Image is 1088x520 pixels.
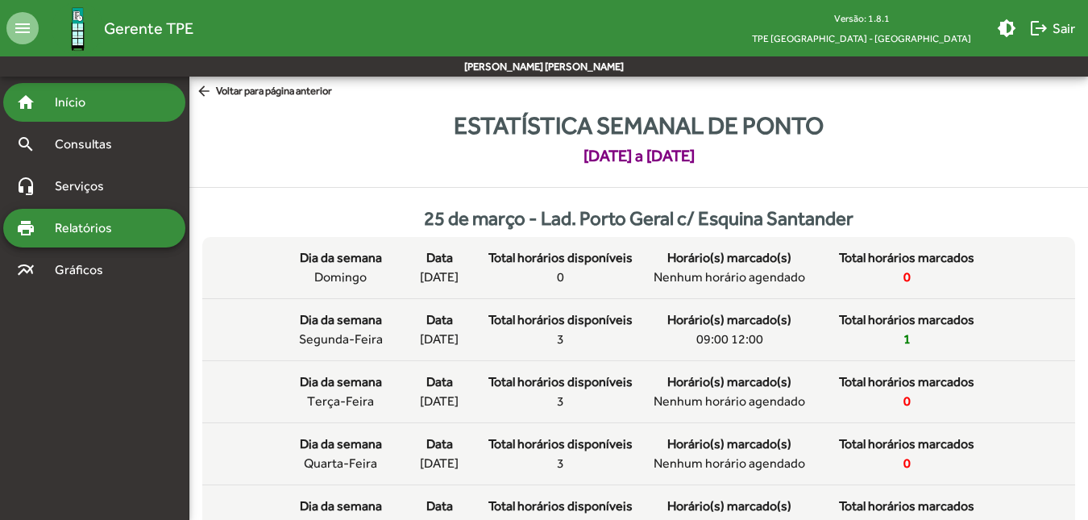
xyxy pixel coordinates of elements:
[104,15,193,41] span: Gerente TPE
[426,310,453,330] span: Data
[6,12,39,44] mat-icon: menu
[739,8,984,28] div: Versão: 1.8.1
[52,2,104,55] img: Logo
[39,2,193,55] a: Gerente TPE
[300,497,382,516] span: Dia da semana
[16,218,35,238] mat-icon: print
[1023,14,1082,43] button: Sair
[299,330,383,349] span: segunda-feira
[196,83,216,101] mat-icon: arrow_back
[45,135,133,154] span: Consultas
[300,310,382,330] span: Dia da semana
[454,107,824,144] span: Estatística semanal de ponto
[1029,19,1049,38] mat-icon: logout
[654,454,805,473] span: Nenhum horário agendado
[667,435,791,454] span: Horário(s) marcado(s)
[16,135,35,154] mat-icon: search
[426,372,453,392] span: Data
[1029,14,1075,43] span: Sair
[426,497,453,516] span: Data
[45,177,126,196] span: Serviços
[557,392,564,411] span: 3
[426,435,453,454] span: Data
[839,435,974,454] span: Total horários marcados
[654,268,805,287] span: Nenhum horário agendado
[488,372,633,392] span: Total horários disponíveis
[45,218,133,238] span: Relatórios
[488,497,633,516] span: Total horários disponíveis
[557,454,564,473] span: 3
[424,207,853,229] strong: 25 de março - Lad. Porto Geral c/ Esquina Santander
[196,83,332,101] span: Voltar para página anterior
[16,177,35,196] mat-icon: headset_mic
[304,454,377,473] span: quarta-feira
[903,268,911,287] span: 0
[420,454,459,473] span: [DATE]
[300,248,382,268] span: Dia da semana
[739,28,984,48] span: TPE [GEOGRAPHIC_DATA] - [GEOGRAPHIC_DATA]
[557,330,564,349] span: 3
[839,248,974,268] span: Total horários marcados
[420,330,459,349] span: [DATE]
[488,310,633,330] span: Total horários disponíveis
[667,372,791,392] span: Horário(s) marcado(s)
[696,330,763,349] span: 09:00 12:00
[426,248,453,268] span: Data
[839,497,974,516] span: Total horários marcados
[997,19,1016,38] mat-icon: brightness_medium
[903,330,911,349] span: 1
[420,392,459,411] span: [DATE]
[583,144,695,168] strong: [DATE] a [DATE]
[839,372,974,392] span: Total horários marcados
[45,93,109,112] span: Início
[903,392,911,411] span: 0
[16,93,35,112] mat-icon: home
[667,248,791,268] span: Horário(s) marcado(s)
[45,260,125,280] span: Gráficos
[667,497,791,516] span: Horário(s) marcado(s)
[488,435,633,454] span: Total horários disponíveis
[307,392,374,411] span: terça-feira
[16,260,35,280] mat-icon: multiline_chart
[667,310,791,330] span: Horário(s) marcado(s)
[654,392,805,411] span: Nenhum horário agendado
[420,268,459,287] span: [DATE]
[300,435,382,454] span: Dia da semana
[903,454,911,473] span: 0
[300,372,382,392] span: Dia da semana
[839,310,974,330] span: Total horários marcados
[314,268,367,287] span: domingo
[488,248,633,268] span: Total horários disponíveis
[557,268,564,287] span: 0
